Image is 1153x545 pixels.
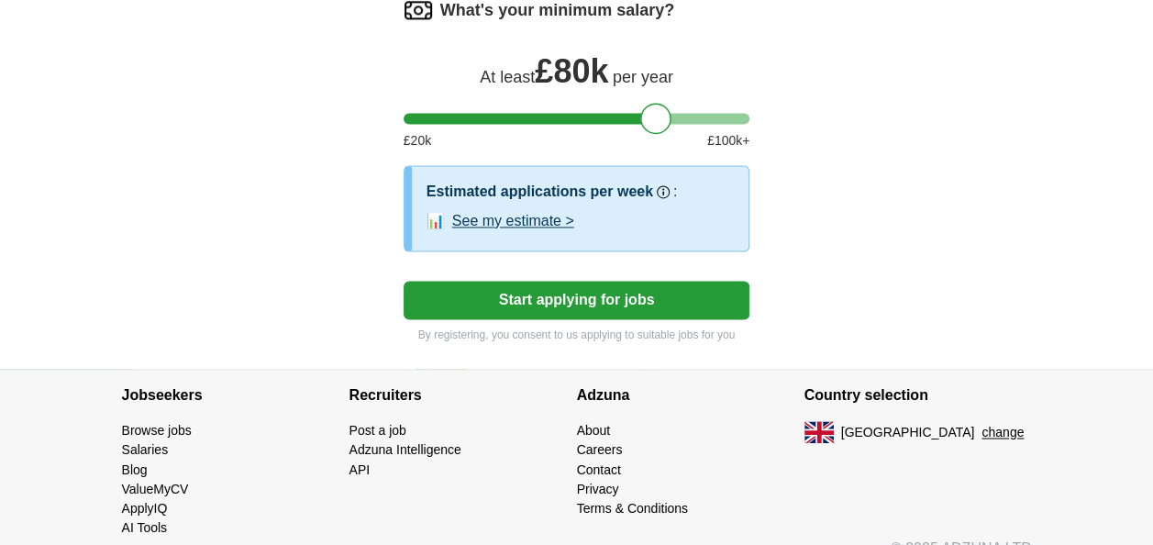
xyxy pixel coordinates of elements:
[122,423,192,438] a: Browse jobs
[673,181,677,203] h3: :
[804,421,834,443] img: UK flag
[349,423,406,438] a: Post a job
[122,462,148,476] a: Blog
[122,442,169,457] a: Salaries
[427,210,445,232] span: 📊
[577,423,611,438] a: About
[349,462,371,476] a: API
[577,442,623,457] a: Careers
[577,481,619,495] a: Privacy
[427,181,653,203] h3: Estimated applications per week
[613,68,673,86] span: per year
[122,481,189,495] a: ValueMyCV
[122,500,168,515] a: ApplyIQ
[841,423,975,442] span: [GEOGRAPHIC_DATA]
[480,68,535,86] span: At least
[577,462,621,476] a: Contact
[404,131,431,150] span: £ 20 k
[981,423,1024,442] button: change
[349,442,461,457] a: Adzuna Intelligence
[122,519,168,534] a: AI Tools
[577,500,688,515] a: Terms & Conditions
[804,370,1032,421] h4: Country selection
[452,210,574,232] button: See my estimate >
[535,52,608,90] span: £ 80k
[404,281,750,319] button: Start applying for jobs
[404,327,750,343] p: By registering, you consent to us applying to suitable jobs for you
